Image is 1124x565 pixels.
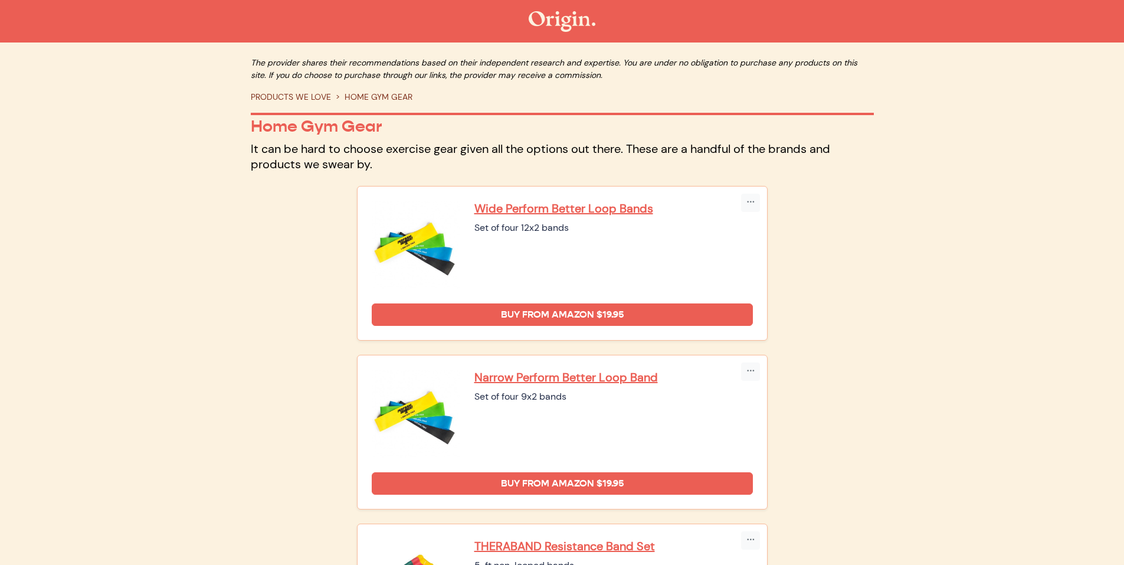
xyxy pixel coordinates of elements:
[251,116,874,136] p: Home Gym Gear
[251,141,874,172] p: It can be hard to choose exercise gear given all the options out there. These are a handful of th...
[372,201,460,289] img: Wide Perform Better Loop Bands
[474,221,753,235] div: Set of four 12x2 bands
[251,57,874,81] p: The provider shares their recommendations based on their independent research and expertise. You ...
[474,201,753,216] a: Wide Perform Better Loop Bands
[372,472,753,495] a: Buy from Amazon $19.95
[251,92,331,102] a: PRODUCTS WE LOVE
[474,390,753,404] div: Set of four 9x2 bands
[331,91,412,103] li: HOME GYM GEAR
[372,370,460,458] img: Narrow Perform Better Loop Band
[474,370,753,385] a: Narrow Perform Better Loop Band
[529,11,595,32] img: The Origin Shop
[474,538,753,554] a: THERABAND Resistance Band Set
[372,303,753,326] a: Buy from Amazon $19.95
